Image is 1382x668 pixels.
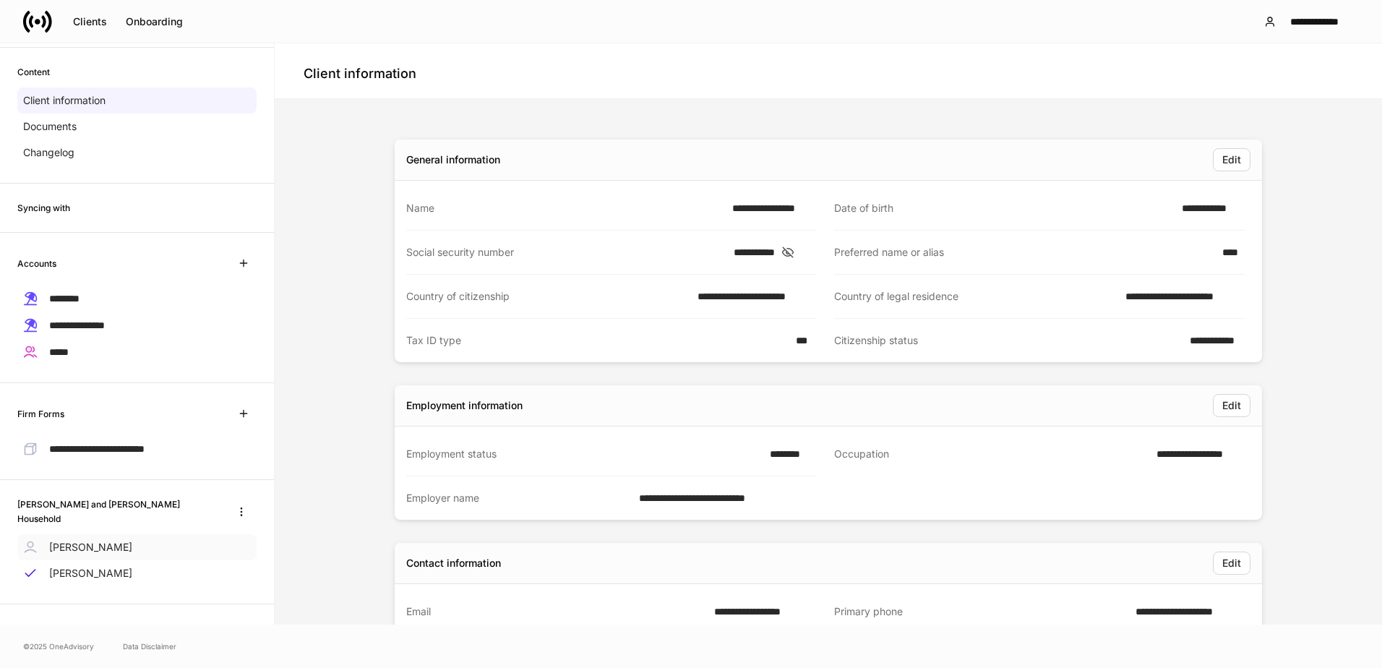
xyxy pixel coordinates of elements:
button: Edit [1213,394,1250,417]
p: Client information [23,93,106,108]
div: Edit [1222,558,1241,568]
button: Edit [1213,148,1250,171]
h6: Content [17,65,50,79]
div: Citizenship status [834,333,1181,348]
h6: Accounts [17,257,56,270]
div: Preferred name or alias [834,245,1214,260]
p: Documents [23,119,77,134]
span: © 2025 OneAdvisory [23,641,94,652]
div: Date of birth [834,201,1173,215]
div: Clients [73,17,107,27]
div: Edit [1222,401,1241,411]
div: Edit [1222,155,1241,165]
div: Tax ID type [406,333,787,348]
p: Changelog [23,145,74,160]
div: Primary phone [834,604,1127,620]
a: [PERSON_NAME] [17,560,257,586]
div: Name [406,201,724,215]
button: Clients [64,10,116,33]
div: Onboarding [126,17,183,27]
div: Email [406,604,705,619]
a: [PERSON_NAME] [17,534,257,560]
div: Country of citizenship [406,289,689,304]
a: Data Disclaimer [123,641,176,652]
h6: [PERSON_NAME] and [PERSON_NAME] Household [17,497,215,525]
h6: Firm Forms [17,407,64,421]
div: Social security number [406,245,725,260]
h6: Syncing with [17,201,70,215]
a: Changelog [17,140,257,166]
h4: Client information [304,65,416,82]
button: Edit [1213,552,1250,575]
div: Employer name [406,491,630,505]
div: General information [406,153,500,167]
button: Onboarding [116,10,192,33]
a: Client information [17,87,257,114]
div: Employment information [406,398,523,413]
div: Contact information [406,556,501,570]
div: Employment status [406,447,761,461]
p: [PERSON_NAME] [49,566,132,581]
a: Documents [17,114,257,140]
div: Occupation [834,447,1148,462]
p: [PERSON_NAME] [49,540,132,554]
div: Country of legal residence [834,289,1117,304]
